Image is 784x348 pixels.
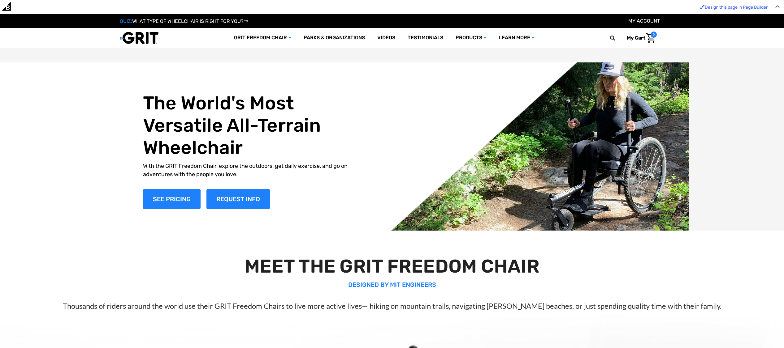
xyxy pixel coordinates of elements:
a: Slide number 1, Request Information [206,189,270,209]
img: GRIT All-Terrain Wheelchair and Mobility Equipment [120,32,158,44]
a: Products [449,28,493,48]
a: Cart with 0 items [622,32,657,45]
a: Parks & Organizations [297,28,371,48]
a: Learn More [493,28,541,48]
a: QUIZ:WHAT TYPE OF WHEELCHAIR IS RIGHT FOR YOU? [120,18,248,24]
span: QUIZ: [120,18,132,24]
span: Design this page in Page Builder [705,5,768,10]
a: Shop Now [143,189,201,209]
a: GRIT Freedom Chair [228,28,297,48]
a: Account [628,18,660,24]
a: Enabled brush for page builder edit. Design this page in Page Builder [697,2,771,13]
iframe: Tidio Chat [700,308,781,337]
input: Search [613,32,622,45]
img: Cart [646,33,655,43]
p: DESIGNED BY MIT ENGINEERS [19,280,764,289]
span: 0 [651,32,657,38]
img: Close Admin Bar [775,5,780,8]
a: Videos [371,28,401,48]
span: My Cart [627,35,645,41]
h1: The World's Most Versatile All-Terrain Wheelchair [143,92,362,159]
img: Enabled brush for page builder edit. [700,4,705,9]
p: With the GRIT Freedom Chair, explore the outdoors, get daily exercise, and go on adventures with ... [143,162,362,179]
a: Testimonials [401,28,449,48]
p: Thousands of riders around the world use their GRIT Freedom Chairs to live more active lives— hik... [19,300,764,312]
h2: MEET THE GRIT FREEDOM CHAIR [19,255,764,278]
